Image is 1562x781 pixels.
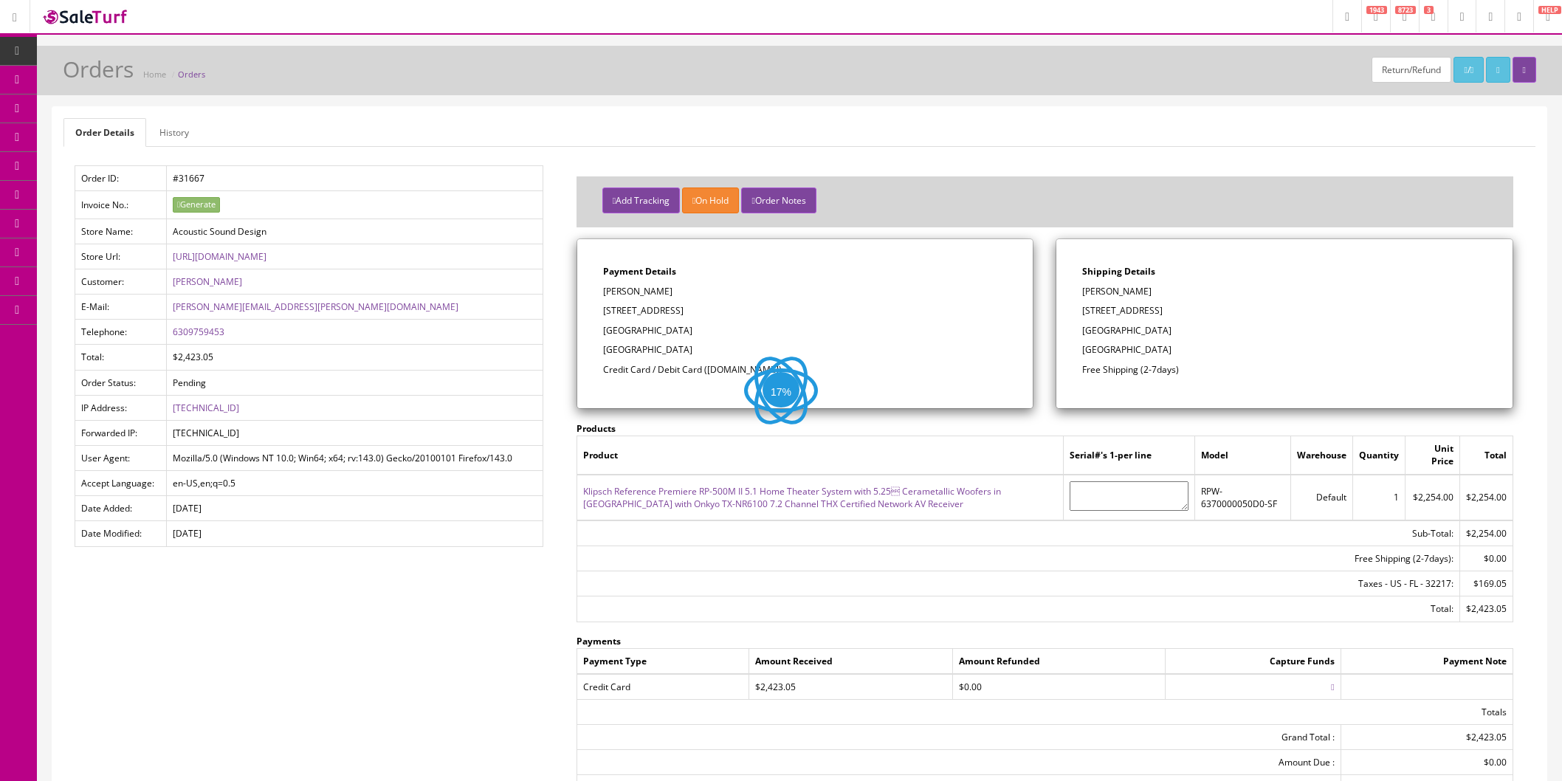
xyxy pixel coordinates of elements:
td: Acoustic Sound Design [166,219,543,244]
td: Store Name: [75,219,167,244]
td: Accept Language: [75,471,167,496]
td: Pending [166,370,543,395]
span: 3 [1424,6,1434,14]
td: Default [1290,475,1352,520]
td: RPW-6370000050D0-SF [1195,475,1291,520]
td: $0.00 [1341,750,1513,775]
td: Amount Due : [577,750,1341,775]
a: [PERSON_NAME] [173,275,242,288]
td: $2,254.00 [1459,520,1513,546]
td: en-US,en;q=0.5 [166,471,543,496]
td: Credit Card [577,674,749,700]
td: Payment Type [577,648,749,674]
p: Credit Card / Debit Card ([DOMAIN_NAME]) [603,363,1008,376]
button: Order Notes [741,187,816,213]
a: History [148,118,201,147]
td: Total: [577,596,1459,622]
td: Amount Received [749,648,952,674]
img: SaleTurf [41,7,130,27]
td: [DATE] [166,496,543,521]
a: [PERSON_NAME][EMAIL_ADDRESS][PERSON_NAME][DOMAIN_NAME] [173,300,458,313]
td: $2,254.00 [1405,475,1459,520]
td: $0.00 [1459,546,1513,571]
td: Warehouse [1290,436,1352,475]
td: Date Added: [75,496,167,521]
td: Telephone: [75,320,167,345]
strong: Shipping Details [1082,265,1155,278]
td: Totals [577,699,1513,724]
td: [TECHNICAL_ID] [166,420,543,445]
button: On Hold [682,187,739,213]
strong: Payment Details [603,265,676,278]
td: Quantity [1352,436,1405,475]
td: Order Status: [75,370,167,395]
button: Generate [173,197,220,213]
td: Product [577,436,1063,475]
td: 1 [1352,475,1405,520]
td: Unit Price [1405,436,1459,475]
td: [DATE] [166,521,543,546]
strong: Payments [577,635,621,647]
td: Date Modified: [75,521,167,546]
td: IP Address: [75,395,167,420]
td: Capture Funds [1165,648,1341,674]
td: Free Shipping (2-7days): [577,546,1459,571]
a: Home [143,69,166,80]
p: [GEOGRAPHIC_DATA] [1082,343,1487,357]
p: [GEOGRAPHIC_DATA] [603,324,1008,337]
strong: Products [577,422,616,435]
td: User Agent: [75,446,167,471]
td: Invoice No.: [75,191,167,219]
p: [PERSON_NAME] [1082,285,1487,298]
td: $2,423.05 [166,345,543,370]
td: Payment Note [1341,648,1513,674]
td: Store Url: [75,244,167,269]
p: [STREET_ADDRESS] [1082,304,1487,317]
a: 6309759453 [173,326,224,338]
a: Klipsch Reference Premiere RP-500M II 5.1 Home Theater System with 5.25 Cerametallic Woofers in ... [583,485,1001,510]
span: HELP [1538,6,1561,14]
td: E-Mail: [75,295,167,320]
td: Total [1459,436,1513,475]
td: #31667 [166,166,543,191]
h1: Orders [63,57,134,81]
td: Total: [75,345,167,370]
p: [GEOGRAPHIC_DATA] [603,343,1008,357]
td: $2,423.05 [749,674,952,700]
td: Model [1195,436,1291,475]
p: [PERSON_NAME] [603,285,1008,298]
p: [STREET_ADDRESS] [603,304,1008,317]
a: Return/Refund [1372,57,1451,83]
button: Add Tracking [602,187,680,213]
td: $0.00 [953,674,1166,700]
p: [GEOGRAPHIC_DATA] [1082,324,1487,337]
td: $169.05 [1459,571,1513,596]
td: $2,423.05 [1341,724,1513,749]
a: / [1453,57,1484,83]
td: Order ID: [75,166,167,191]
a: Orders [178,69,205,80]
a: [TECHNICAL_ID] [173,402,239,414]
td: Serial#'s 1-per line [1064,436,1195,475]
span: 8723 [1395,6,1416,14]
td: Mozilla/5.0 (Windows NT 10.0; Win64; x64; rv:143.0) Gecko/20100101 Firefox/143.0 [166,446,543,471]
td: Sub-Total: [577,520,1459,546]
span: 1943 [1366,6,1387,14]
a: Order Details [63,118,146,147]
td: $2,254.00 [1459,475,1513,520]
td: Grand Total : [577,724,1341,749]
td: Customer: [75,269,167,295]
p: Free Shipping (2-7days) [1082,363,1487,376]
td: Taxes - US - FL - 32217: [577,571,1459,596]
a: [URL][DOMAIN_NAME] [173,250,266,263]
td: $2,423.05 [1459,596,1513,622]
td: Amount Refunded [953,648,1166,674]
td: Forwarded IP: [75,420,167,445]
